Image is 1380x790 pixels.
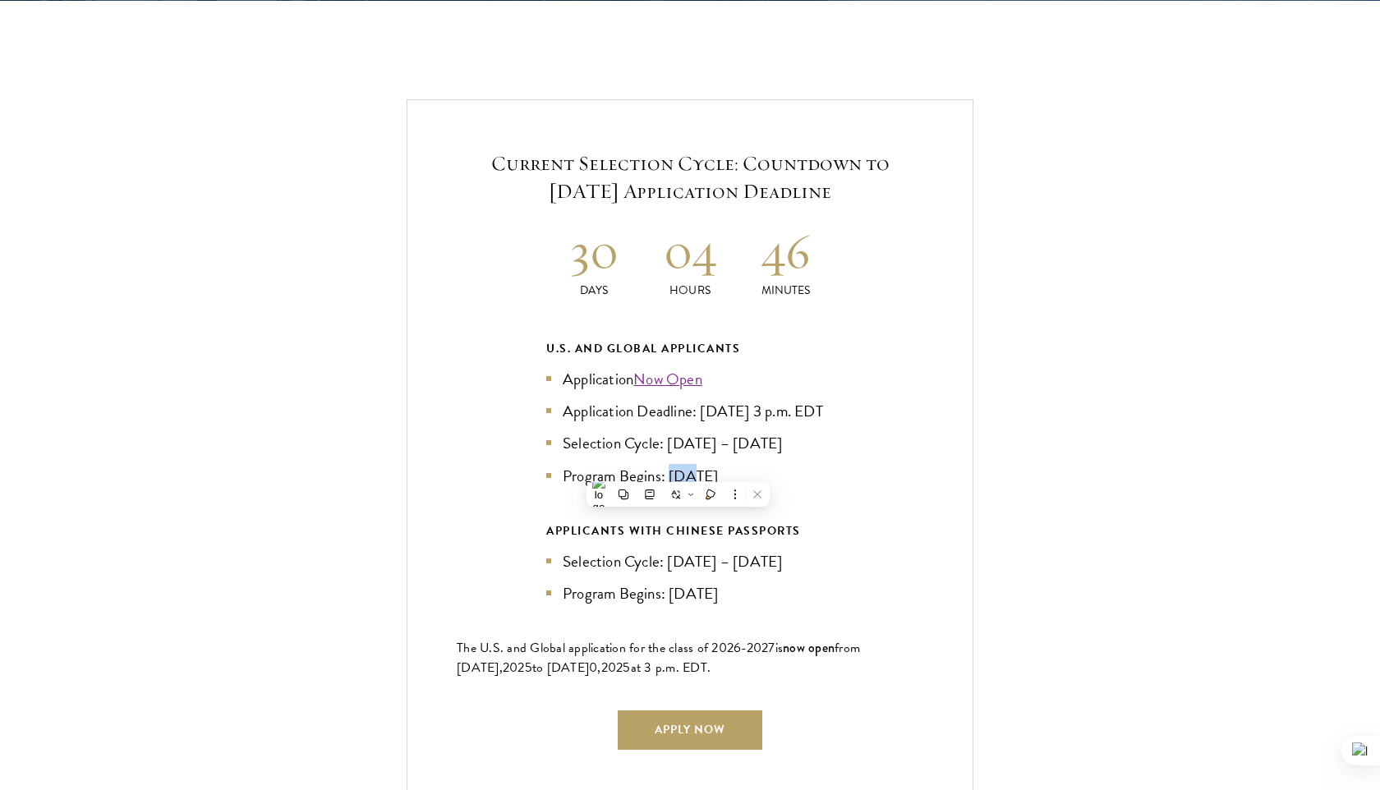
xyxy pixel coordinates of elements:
h2: 46 [738,220,834,282]
a: Now Open [633,367,702,391]
p: Minutes [738,282,834,299]
span: to [DATE] [532,658,589,677]
span: -202 [741,638,768,658]
span: 5 [525,658,532,677]
span: from [DATE], [457,638,860,677]
h5: Current Selection Cycle: Countdown to [DATE] Application Deadline [457,149,923,205]
span: The U.S. and Global application for the class of 202 [457,638,734,658]
a: Apply Now [618,710,762,750]
li: Selection Cycle: [DATE] – [DATE] [546,431,834,455]
span: 202 [503,658,525,677]
span: 7 [768,638,775,658]
h2: 30 [546,220,642,282]
span: 5 [623,658,630,677]
span: now open [783,638,835,657]
li: Program Begins: [DATE] [546,581,834,605]
span: 6 [734,638,741,658]
span: is [775,638,784,658]
span: , [597,658,600,677]
li: Program Begins: [DATE] [546,464,834,488]
p: Days [546,282,642,299]
span: at 3 p.m. EDT. [631,658,711,677]
li: Application Deadline: [DATE] 3 p.m. EDT [546,399,834,423]
li: Application [546,367,834,391]
span: 0 [589,658,597,677]
span: 202 [601,658,623,677]
div: APPLICANTS WITH CHINESE PASSPORTS [546,521,834,541]
li: Selection Cycle: [DATE] – [DATE] [546,549,834,573]
p: Hours [642,282,738,299]
div: U.S. and Global Applicants [546,338,834,359]
h2: 04 [642,220,738,282]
